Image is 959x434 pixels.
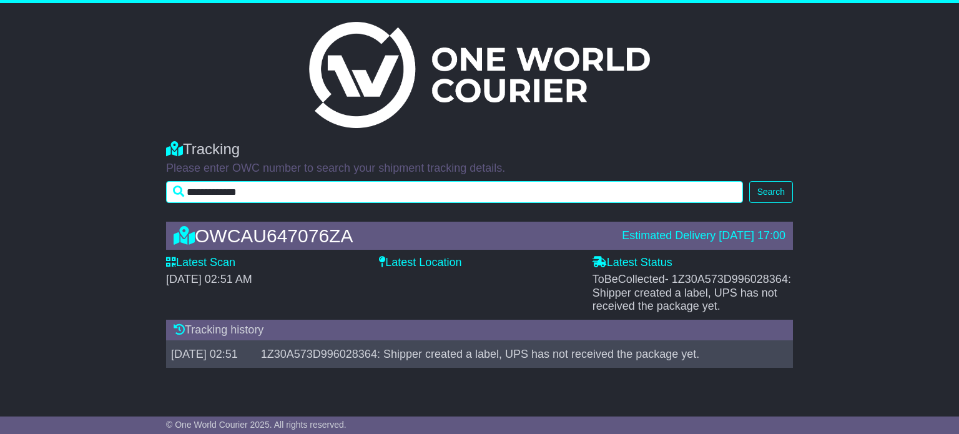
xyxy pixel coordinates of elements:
[166,273,252,285] span: [DATE] 02:51 AM
[256,341,782,368] td: 1Z30A573D996028364: Shipper created a label, UPS has not received the package yet.
[749,181,793,203] button: Search
[166,420,347,430] span: © One World Courier 2025. All rights reserved.
[166,341,256,368] td: [DATE] 02:51
[167,225,616,246] div: OWCAU647076ZA
[593,273,791,312] span: - 1Z30A573D996028364: Shipper created a label, UPS has not received the package yet.
[166,256,235,270] label: Latest Scan
[166,320,793,341] div: Tracking history
[309,22,650,128] img: Light
[622,229,785,243] div: Estimated Delivery [DATE] 17:00
[166,141,793,159] div: Tracking
[166,162,793,175] p: Please enter OWC number to search your shipment tracking details.
[593,273,791,312] span: ToBeCollected
[379,256,461,270] label: Latest Location
[593,256,672,270] label: Latest Status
